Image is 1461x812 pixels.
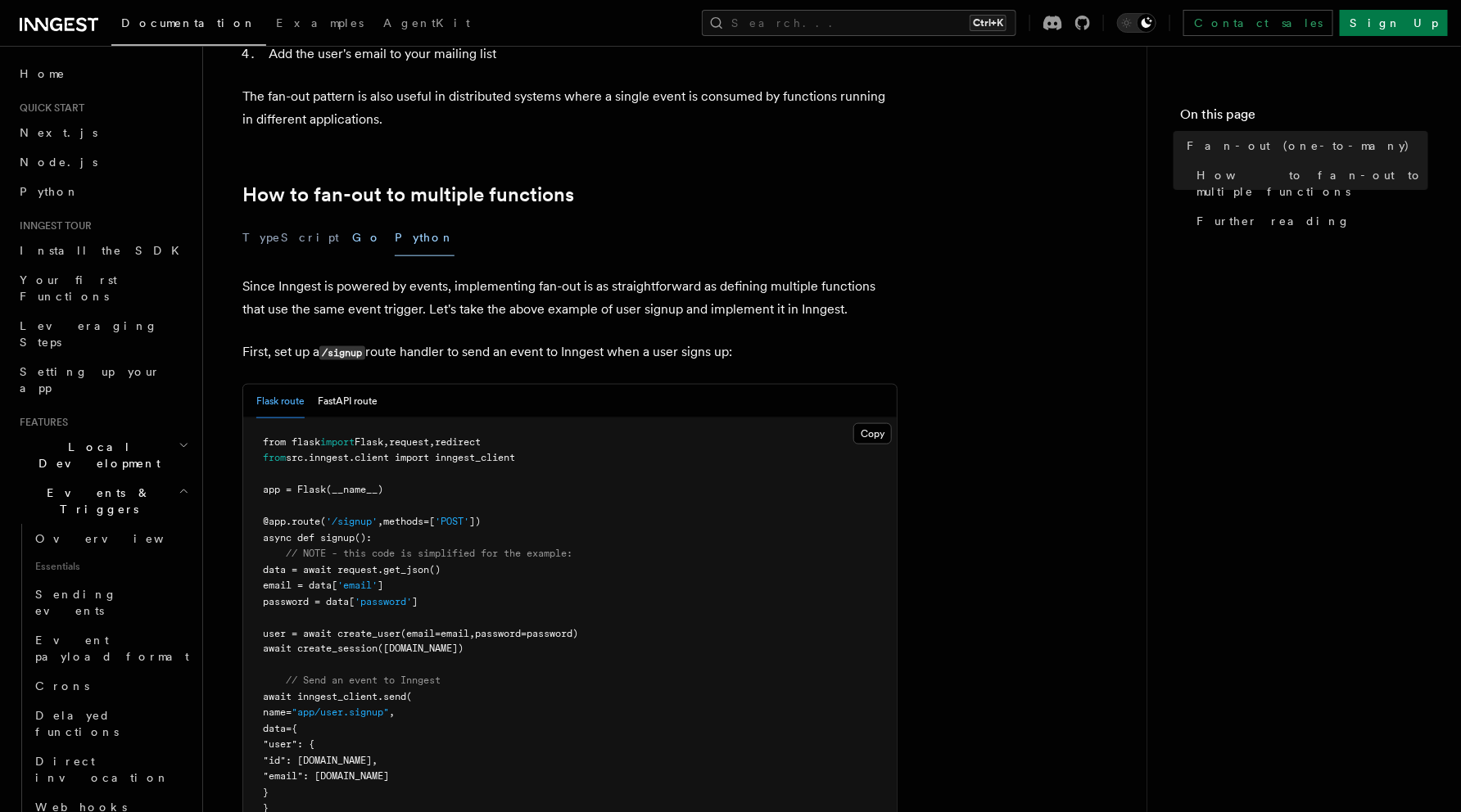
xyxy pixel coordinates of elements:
[13,147,192,177] a: Node.js
[20,365,161,395] span: Setting up your app
[286,452,515,463] span: src.inngest.client import inngest_client
[378,516,383,527] span: ,
[326,516,378,527] span: '/signup'
[111,5,266,46] a: Documentation
[1196,167,1428,200] span: How to fan-out to multiple functions
[13,219,92,232] span: Inngest tour
[263,596,355,607] span: password = data[
[435,516,469,527] span: 'POST'
[263,771,389,783] span: "email": [DOMAIN_NAME]
[286,548,572,559] span: // NOTE - this code is simplified for the example:
[412,596,418,607] span: ]
[395,219,455,256] button: Python
[1196,213,1350,229] span: Further reading
[35,532,204,545] span: Overview
[263,564,441,575] span: data = await request.get_json()
[1190,160,1428,206] a: How to fan-out to multiple functions
[435,436,481,448] span: redirect
[276,16,364,29] span: Examples
[429,436,435,448] span: ,
[13,416,68,429] span: Features
[29,553,192,580] span: Essentials
[35,634,189,663] span: Event payload format
[1117,13,1156,33] button: Toggle dark mode
[263,580,337,591] span: email = data[
[383,516,435,527] span: methods=[
[355,436,383,448] span: Flask
[35,588,117,617] span: Sending events
[263,739,314,751] span: "user": {
[263,756,372,767] span: "id": [DOMAIN_NAME]
[20,126,97,139] span: Next.js
[13,177,192,206] a: Python
[1180,105,1428,131] h4: On this page
[13,485,179,517] span: Events & Triggers
[29,524,192,553] a: Overview
[35,709,119,738] span: Delayed functions
[13,357,192,403] a: Setting up your app
[1190,206,1428,236] a: Further reading
[318,385,378,418] button: FastAPI route
[20,156,97,169] span: Node.js
[13,101,84,115] span: Quick start
[20,244,189,257] span: Install the SDK
[13,432,192,478] button: Local Development
[475,628,578,639] span: password=password)
[263,724,297,735] span: data={
[263,692,412,703] span: await inngest_client.send(
[1180,131,1428,160] a: Fan-out (one-to-many)
[702,10,1016,36] button: Search...Ctrl+K
[29,747,192,792] a: Direct invocation
[263,787,269,799] span: }
[263,484,383,495] span: app = Flask(__name__)
[13,236,192,265] a: Install the SDK
[13,439,179,471] span: Local Development
[35,679,89,692] span: Crons
[286,675,441,687] span: // Send an event to Inngest
[13,118,192,147] a: Next.js
[263,532,372,544] span: async def signup():
[320,436,355,448] span: import
[373,5,480,44] a: AgentKit
[263,707,292,719] span: name=
[352,219,382,256] button: Go
[970,15,1006,31] kbd: Ctrl+K
[242,275,898,321] p: Since Inngest is powered by events, implementing fan-out is as straightforward as defining multip...
[383,16,470,29] span: AgentKit
[264,43,898,65] li: Add the user's email to your mailing list
[13,265,192,311] a: Your first Functions
[29,701,192,747] a: Delayed functions
[13,59,192,88] a: Home
[121,16,256,29] span: Documentation
[20,185,79,198] span: Python
[378,580,383,591] span: ]
[263,516,326,527] span: @app.route(
[1187,138,1411,154] span: Fan-out (one-to-many)
[263,628,469,639] span: user = await create_user(email=email
[469,516,481,527] span: ])
[1183,10,1333,36] a: Contact sales
[242,341,898,364] p: First, set up a route handler to send an event to Inngest when a user signs up:
[383,436,389,448] span: ,
[372,756,378,767] span: ,
[853,423,892,444] button: Copy
[263,643,464,655] span: await create_session([DOMAIN_NAME])
[20,319,158,349] span: Leveraging Steps
[469,628,475,639] span: ,
[337,580,378,591] span: 'email'
[319,346,365,360] code: /signup
[29,671,192,701] a: Crons
[242,183,574,206] a: How to fan-out to multiple functions
[292,707,389,719] span: "app/user.signup"
[256,385,305,418] button: Flask route
[263,452,286,463] span: from
[20,273,117,303] span: Your first Functions
[13,478,192,524] button: Events & Triggers
[1340,10,1448,36] a: Sign Up
[242,85,898,131] p: The fan-out pattern is also useful in distributed systems where a single event is consumed by fun...
[13,311,192,357] a: Leveraging Steps
[389,707,395,719] span: ,
[242,219,339,256] button: TypeScript
[355,596,412,607] span: 'password'
[266,5,373,44] a: Examples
